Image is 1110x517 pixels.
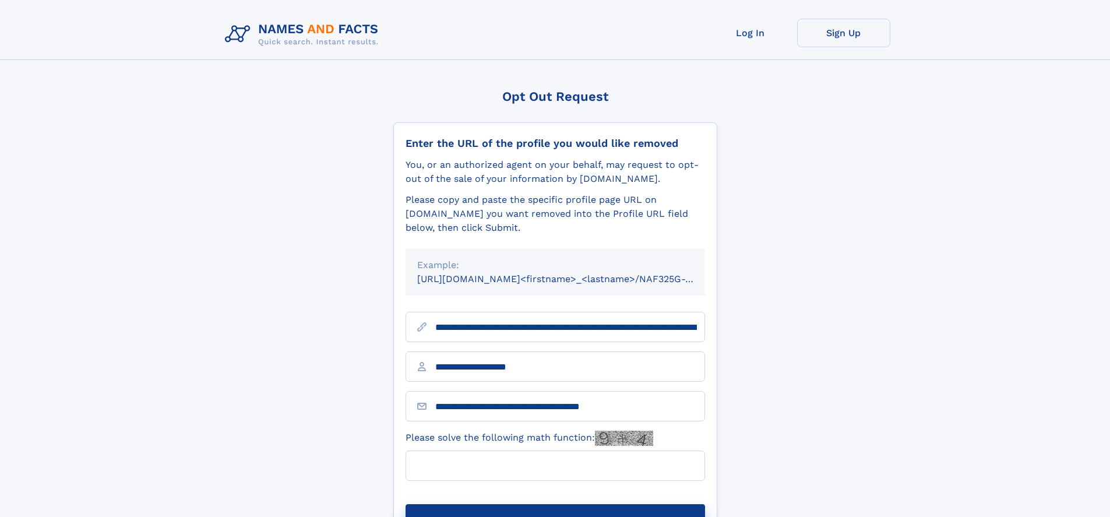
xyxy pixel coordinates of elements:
[406,431,653,446] label: Please solve the following math function:
[393,89,717,104] div: Opt Out Request
[417,258,693,272] div: Example:
[406,193,705,235] div: Please copy and paste the specific profile page URL on [DOMAIN_NAME] you want removed into the Pr...
[417,273,727,284] small: [URL][DOMAIN_NAME]<firstname>_<lastname>/NAF325G-xxxxxxxx
[220,19,388,50] img: Logo Names and Facts
[406,158,705,186] div: You, or an authorized agent on your behalf, may request to opt-out of the sale of your informatio...
[797,19,890,47] a: Sign Up
[406,137,705,150] div: Enter the URL of the profile you would like removed
[704,19,797,47] a: Log In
